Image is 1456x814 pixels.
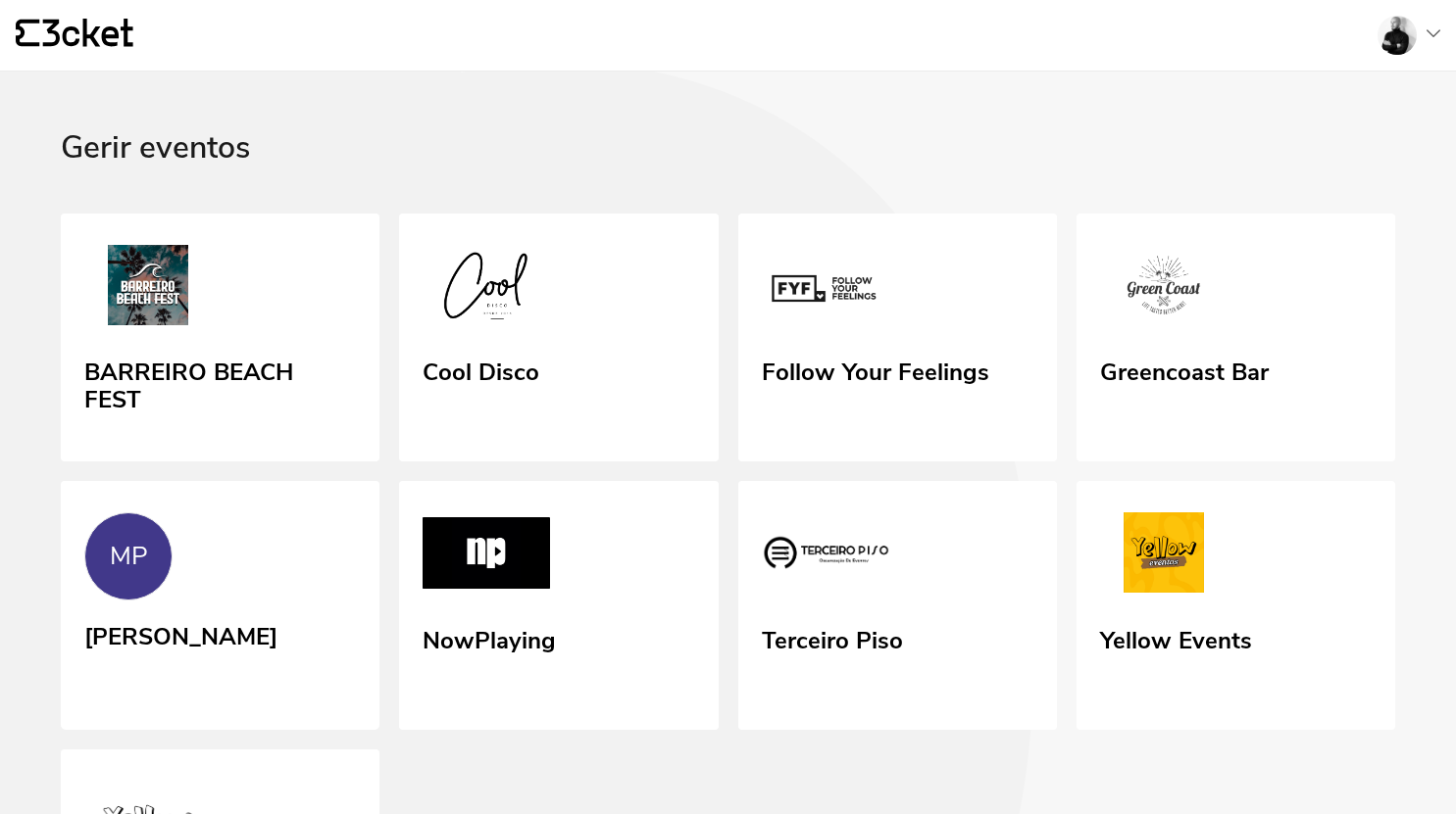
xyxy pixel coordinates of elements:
g: {' '} [16,20,39,47]
img: NowPlaying [423,512,550,600]
a: Terceiro Piso Terceiro Piso [738,481,1057,730]
a: NowPlaying NowPlaying [399,481,718,730]
div: Terceiro Piso [762,620,903,655]
img: Cool Disco [423,245,550,333]
a: Follow Your Feelings Follow Your Feelings [738,214,1057,462]
img: Yellow Events [1100,512,1228,600]
img: BARREIRO BEACH FEST [84,245,212,333]
a: Yellow Events Yellow Events [1077,481,1395,730]
div: MP [110,542,148,571]
div: Gerir eventos [61,130,1395,214]
a: MP [PERSON_NAME] [61,481,379,726]
img: Greencoast Bar [1100,245,1228,333]
div: BARREIRO BEACH FEST [84,352,356,413]
img: Follow Your Feelings [762,245,889,333]
img: Terceiro Piso [762,512,889,600]
div: Yellow Events [1100,620,1252,655]
a: Greencoast Bar Greencoast Bar [1077,214,1395,462]
div: Follow Your Feelings [762,352,989,387]
div: [PERSON_NAME] [84,616,277,651]
div: NowPlaying [423,620,556,655]
a: Cool Disco Cool Disco [399,214,718,462]
a: BARREIRO BEACH FEST BARREIRO BEACH FEST [61,214,379,462]
a: {' '} [16,19,133,52]
div: Cool Disco [423,352,539,387]
div: Greencoast Bar [1100,352,1269,387]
